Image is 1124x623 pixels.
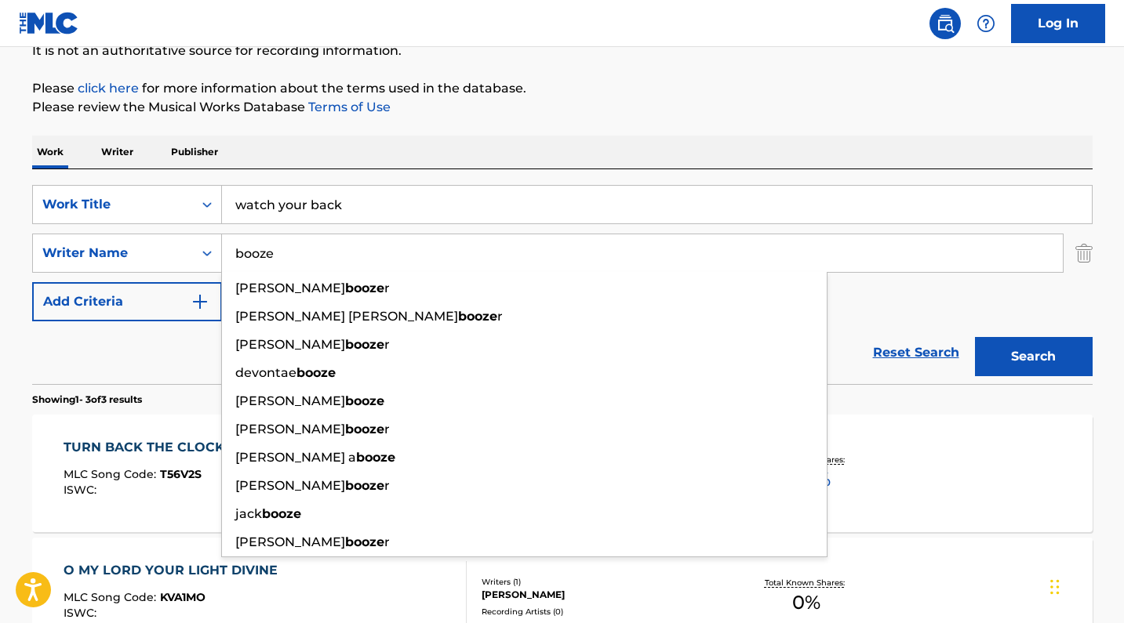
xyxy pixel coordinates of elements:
[32,185,1093,384] form: Search Form
[32,415,1093,532] a: TURN BACK THE CLOCKMLC Song Code:T56V2SISWC:Writers (1)[PERSON_NAME]Recording Artists (0)Total Kn...
[235,534,345,549] span: [PERSON_NAME]
[235,450,356,465] span: [PERSON_NAME] a
[345,422,384,436] strong: booze
[482,606,718,618] div: Recording Artists ( 0 )
[32,136,68,168] p: Work
[32,393,142,407] p: Showing 1 - 3 of 3 results
[384,422,390,436] span: r
[384,534,390,549] span: r
[384,337,390,352] span: r
[929,8,961,39] a: Public Search
[975,337,1093,376] button: Search
[42,244,184,263] div: Writer Name
[384,478,390,493] span: r
[235,337,345,352] span: [PERSON_NAME]
[78,81,139,96] a: click here
[1075,234,1093,273] img: Delete Criterion
[160,467,202,481] span: T56V2S
[32,79,1093,98] p: Please for more information about the terms used in the database.
[865,335,967,370] a: Reset Search
[235,281,345,295] span: [PERSON_NAME]
[235,478,345,493] span: [PERSON_NAME]
[64,606,100,620] span: ISWC :
[166,136,223,168] p: Publisher
[32,282,222,321] button: Add Criteria
[792,589,820,617] span: 0 %
[19,12,79,34] img: MLC Logo
[235,309,458,324] span: [PERSON_NAME] [PERSON_NAME]
[497,309,503,324] span: r
[1050,563,1060,610] div: Drag
[977,14,995,33] img: help
[482,576,718,588] div: Writers ( 1 )
[235,365,296,380] span: devontae
[235,506,262,521] span: jack
[305,100,391,114] a: Terms of Use
[96,136,138,168] p: Writer
[64,561,286,580] div: O MY LORD YOUR LIGHT DIVINE
[345,393,384,408] strong: booze
[936,14,955,33] img: search
[1011,4,1105,43] a: Log In
[765,577,849,589] p: Total Known Shares:
[235,422,345,436] span: [PERSON_NAME]
[356,450,395,465] strong: booze
[32,98,1093,117] p: Please review the Musical Works Database
[345,337,384,352] strong: booze
[64,483,100,497] span: ISWC :
[458,309,497,324] strong: booze
[345,478,384,493] strong: booze
[32,42,1093,60] p: It is not an authoritative source for recording information.
[345,281,384,295] strong: booze
[345,534,384,549] strong: booze
[482,588,718,602] div: [PERSON_NAME]
[1046,548,1124,623] iframe: Chat Widget
[262,506,301,521] strong: booze
[42,195,184,214] div: Work Title
[191,292,209,311] img: 9d2ae6d4665cec9f34b9.svg
[64,590,160,604] span: MLC Song Code :
[384,281,390,295] span: r
[970,8,1002,39] div: Help
[160,590,206,604] span: KVA1MO
[64,438,232,457] div: TURN BACK THE CLOCK
[296,365,336,380] strong: booze
[64,467,160,481] span: MLC Song Code :
[235,393,345,408] span: [PERSON_NAME]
